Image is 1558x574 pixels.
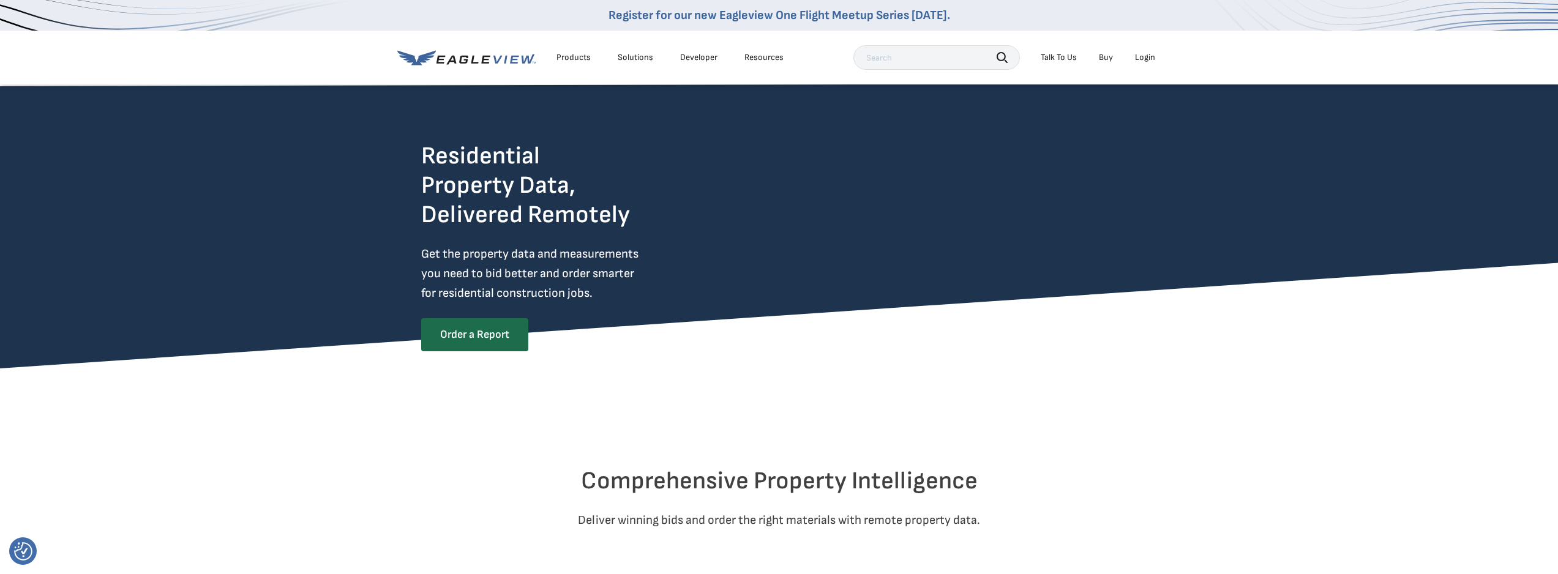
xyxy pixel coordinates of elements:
[744,52,784,63] div: Resources
[1135,52,1155,63] div: Login
[618,52,653,63] div: Solutions
[14,542,32,561] button: Consent Preferences
[609,8,950,23] a: Register for our new Eagleview One Flight Meetup Series [DATE].
[1041,52,1077,63] div: Talk To Us
[421,466,1137,496] h2: Comprehensive Property Intelligence
[421,141,630,229] h2: Residential Property Data, Delivered Remotely
[421,318,528,351] a: Order a Report
[421,244,689,303] p: Get the property data and measurements you need to bid better and order smarter for residential c...
[680,52,717,63] a: Developer
[421,510,1137,530] p: Deliver winning bids and order the right materials with remote property data.
[1099,52,1113,63] a: Buy
[853,45,1020,70] input: Search
[556,52,591,63] div: Products
[14,542,32,561] img: Revisit consent button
